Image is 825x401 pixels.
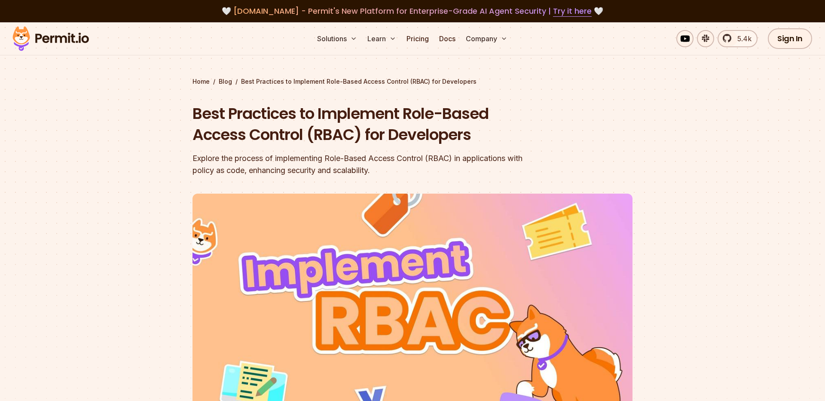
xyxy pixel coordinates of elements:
[233,6,592,16] span: [DOMAIN_NAME] - Permit's New Platform for Enterprise-Grade AI Agent Security |
[314,30,361,47] button: Solutions
[192,77,632,86] div: / /
[436,30,459,47] a: Docs
[718,30,758,47] a: 5.4k
[462,30,511,47] button: Company
[768,28,812,49] a: Sign In
[192,77,210,86] a: Home
[364,30,400,47] button: Learn
[732,33,752,44] span: 5.4k
[192,103,522,146] h1: Best Practices to Implement Role-Based Access Control (RBAC) for Developers
[192,152,522,176] div: Explore the process of implementing Role-Based Access Control (RBAC) in applications with policy ...
[9,24,93,53] img: Permit logo
[403,30,432,47] a: Pricing
[21,5,804,17] div: 🤍 🤍
[553,6,592,17] a: Try it here
[219,77,232,86] a: Blog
